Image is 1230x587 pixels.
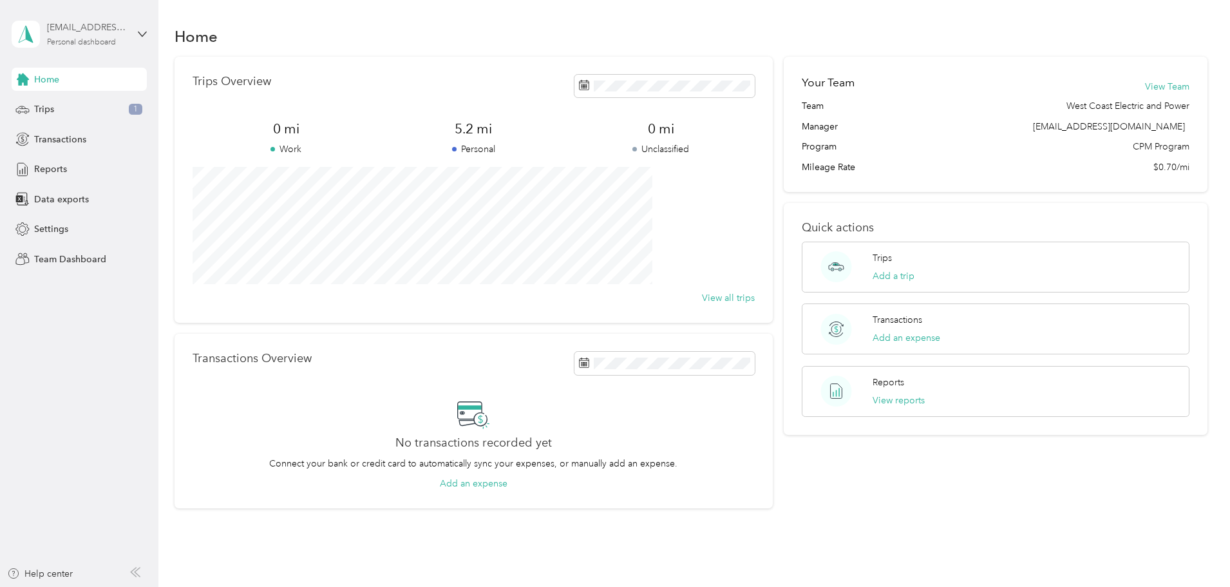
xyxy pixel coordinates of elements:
[34,253,106,266] span: Team Dashboard
[702,291,755,305] button: View all trips
[34,133,86,146] span: Transactions
[567,120,755,138] span: 0 mi
[1033,121,1185,132] span: [EMAIL_ADDRESS][DOMAIN_NAME]
[802,160,855,174] span: Mileage Rate
[47,39,116,46] div: Personal dashboard
[7,567,73,581] button: Help center
[193,120,380,138] span: 0 mi
[175,30,218,43] h1: Home
[802,120,838,133] span: Manager
[1153,160,1189,174] span: $0.70/mi
[34,102,54,116] span: Trips
[193,352,312,365] p: Transactions Overview
[873,251,892,265] p: Trips
[47,21,128,34] div: [EMAIL_ADDRESS][DOMAIN_NAME]
[34,193,89,206] span: Data exports
[567,142,755,156] p: Unclassified
[395,436,552,450] h2: No transactions recorded yet
[873,394,925,407] button: View reports
[129,104,142,115] span: 1
[380,120,567,138] span: 5.2 mi
[440,477,507,490] button: Add an expense
[1066,99,1189,113] span: West Coast Electric and Power
[873,313,922,327] p: Transactions
[34,222,68,236] span: Settings
[269,457,677,470] p: Connect your bank or credit card to automatically sync your expenses, or manually add an expense.
[193,142,380,156] p: Work
[193,75,271,88] p: Trips Overview
[802,99,824,113] span: Team
[1145,80,1189,93] button: View Team
[802,75,855,91] h2: Your Team
[802,140,837,153] span: Program
[1158,515,1230,587] iframe: Everlance-gr Chat Button Frame
[34,162,67,176] span: Reports
[1133,140,1189,153] span: CPM Program
[802,221,1189,235] p: Quick actions
[873,376,904,389] p: Reports
[34,73,59,86] span: Home
[873,331,940,345] button: Add an expense
[380,142,567,156] p: Personal
[873,269,914,283] button: Add a trip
